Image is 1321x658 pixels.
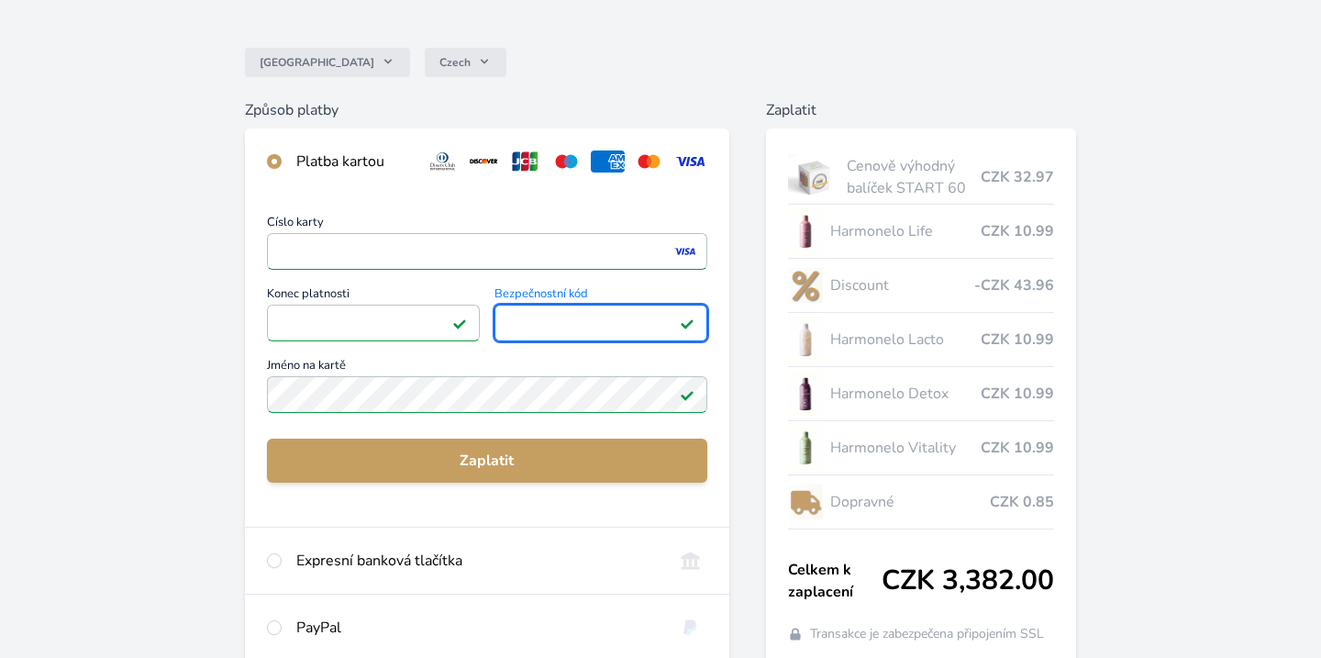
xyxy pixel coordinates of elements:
span: [GEOGRAPHIC_DATA] [260,55,374,70]
span: Dopravné [830,491,991,513]
img: jcb.svg [508,151,542,173]
span: Harmonelo Detox [830,383,982,405]
div: Platba kartou [296,151,412,173]
span: Harmonelo Lacto [830,329,982,351]
img: discount-lo.png [788,262,823,308]
span: Konec platnosti [267,288,480,305]
h6: Způsob platby [245,99,729,121]
input: Jméno na kartěPlatné pole [267,376,707,413]
span: CZK 10.99 [981,437,1054,459]
span: Harmonelo Vitality [830,437,982,459]
span: CZK 10.99 [981,220,1054,242]
div: Expresní banková tlačítka [296,550,659,572]
span: Jméno na kartě [267,360,707,376]
button: [GEOGRAPHIC_DATA] [245,48,410,77]
span: CZK 3,382.00 [882,564,1054,597]
img: diners.svg [426,151,460,173]
img: Platné pole [452,316,467,330]
img: discover.svg [467,151,501,173]
span: Bezpečnostní kód [494,288,707,305]
span: CZK 0.85 [990,491,1054,513]
span: CZK 32.97 [981,166,1054,188]
span: Cenově výhodný balíček START 60 [847,155,981,199]
span: CZK 10.99 [981,329,1054,351]
span: Discount [830,274,975,296]
img: Platné pole [680,316,694,330]
img: CLEAN_LACTO_se_stinem_x-hi-lo.jpg [788,317,823,362]
img: Platné pole [680,387,694,402]
img: start.jpg [788,154,840,200]
span: Zaplatit [282,450,693,472]
iframe: Iframe pro datum vypršení platnosti [275,310,472,336]
img: mc.svg [632,151,666,173]
iframe: Iframe pro bezpečnostní kód [503,310,699,336]
h6: Zaplatit [766,99,1077,121]
img: delivery-lo.png [788,479,823,525]
img: CLEAN_VITALITY_se_stinem_x-lo.jpg [788,425,823,471]
img: maestro.svg [549,151,583,173]
img: CLEAN_LIFE_se_stinem_x-lo.jpg [788,208,823,254]
iframe: Iframe pro číslo karty [275,239,699,264]
span: -CZK 43.96 [974,274,1054,296]
img: paypal.svg [673,617,707,639]
span: Číslo karty [267,217,707,233]
button: Czech [425,48,506,77]
img: DETOX_se_stinem_x-lo.jpg [788,371,823,417]
div: PayPal [296,617,659,639]
span: CZK 10.99 [981,383,1054,405]
button: Zaplatit [267,439,707,483]
span: Czech [439,55,471,70]
span: Transakce je zabezpečena připojením SSL [810,625,1044,643]
img: onlineBanking_CZ.svg [673,550,707,572]
span: Celkem k zaplacení [788,559,883,603]
img: visa [672,243,697,260]
img: visa.svg [673,151,707,173]
img: amex.svg [591,151,625,173]
span: Harmonelo Life [830,220,982,242]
